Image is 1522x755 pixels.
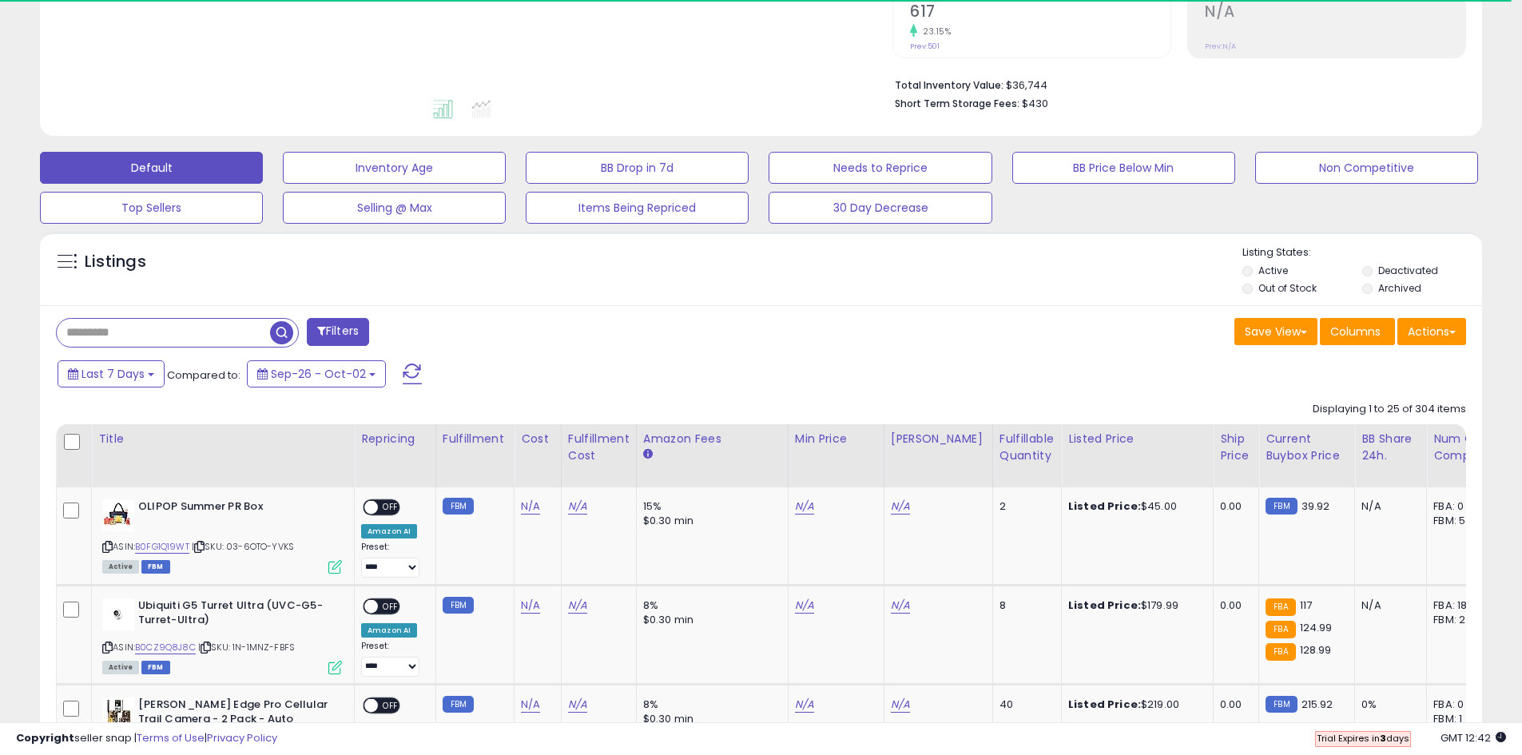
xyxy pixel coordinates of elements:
[643,613,776,627] div: $0.30 min
[1300,620,1333,635] span: 124.99
[1012,152,1235,184] button: BB Price Below Min
[361,623,417,638] div: Amazon AI
[1068,499,1141,514] b: Listed Price:
[247,360,386,387] button: Sep-26 - Oct-02
[1255,152,1478,184] button: Non Competitive
[795,598,814,614] a: N/A
[1068,697,1201,712] div: $219.00
[361,524,417,538] div: Amazon AI
[795,697,814,713] a: N/A
[643,447,653,462] small: Amazon Fees.
[1068,598,1141,613] b: Listed Price:
[1301,697,1333,712] span: 215.92
[1068,431,1206,447] div: Listed Price
[1068,598,1201,613] div: $179.99
[1300,642,1332,658] span: 128.99
[769,152,991,184] button: Needs to Reprice
[643,499,776,514] div: 15%
[16,731,277,746] div: seller snap | |
[1380,732,1386,745] b: 3
[769,192,991,224] button: 30 Day Decrease
[643,598,776,613] div: 8%
[526,152,749,184] button: BB Drop in 7d
[1361,598,1414,613] div: N/A
[1441,730,1506,745] span: 2025-10-10 12:42 GMT
[283,192,506,224] button: Selling @ Max
[1330,324,1381,340] span: Columns
[1266,643,1295,661] small: FBA
[1433,697,1486,712] div: FBA: 0
[16,730,74,745] strong: Copyright
[1068,697,1141,712] b: Listed Price:
[1320,318,1395,345] button: Columns
[1266,621,1295,638] small: FBA
[361,542,423,578] div: Preset:
[795,499,814,515] a: N/A
[40,152,263,184] button: Default
[1068,499,1201,514] div: $45.00
[917,26,951,38] small: 23.15%
[1313,402,1466,417] div: Displaying 1 to 25 of 304 items
[98,431,348,447] div: Title
[40,192,263,224] button: Top Sellers
[207,730,277,745] a: Privacy Policy
[999,598,1049,613] div: 8
[999,499,1049,514] div: 2
[141,661,170,674] span: FBM
[58,360,165,387] button: Last 7 Days
[378,501,403,515] span: OFF
[102,499,134,531] img: 41J7Ans2FKL._SL40_.jpg
[81,366,145,382] span: Last 7 Days
[378,599,403,613] span: OFF
[521,598,540,614] a: N/A
[891,499,910,515] a: N/A
[1361,697,1414,712] div: 0%
[1220,431,1252,464] div: Ship Price
[1378,264,1438,277] label: Deactivated
[1266,431,1348,464] div: Current Buybox Price
[135,540,189,554] a: B0FG1Q19WT
[795,431,877,447] div: Min Price
[443,696,474,713] small: FBM
[1266,598,1295,616] small: FBA
[1205,42,1236,51] small: Prev: N/A
[271,366,366,382] span: Sep-26 - Oct-02
[1317,732,1409,745] span: Trial Expires in days
[1266,498,1297,515] small: FBM
[910,42,940,51] small: Prev: 501
[198,641,295,654] span: | SKU: 1N-1MNZ-FBFS
[643,514,776,528] div: $0.30 min
[361,431,429,447] div: Repricing
[102,661,139,674] span: All listings currently available for purchase on Amazon
[102,499,342,572] div: ASIN:
[910,2,1170,24] h2: 617
[568,431,630,464] div: Fulfillment Cost
[102,598,342,673] div: ASIN:
[1242,245,1482,260] p: Listing States:
[141,560,170,574] span: FBM
[102,598,134,630] img: 21C-u0TFLtL._SL40_.jpg
[521,499,540,515] a: N/A
[1220,598,1246,613] div: 0.00
[361,641,423,677] div: Preset:
[1378,281,1421,295] label: Archived
[102,697,134,725] img: 41foyNiXT3L._SL40_.jpg
[443,431,507,447] div: Fulfillment
[137,730,205,745] a: Terms of Use
[102,560,139,574] span: All listings currently available for purchase on Amazon
[1361,431,1420,464] div: BB Share 24h.
[891,697,910,713] a: N/A
[1397,318,1466,345] button: Actions
[1022,96,1048,111] span: $430
[138,598,332,632] b: Ubiquiti G5 Turret Ultra (UVC-G5-Turret-Ultra)
[443,597,474,614] small: FBM
[526,192,749,224] button: Items Being Repriced
[307,318,369,346] button: Filters
[1433,499,1486,514] div: FBA: 0
[1258,281,1317,295] label: Out of Stock
[1433,598,1486,613] div: FBA: 18
[895,78,1003,92] b: Total Inventory Value:
[85,251,146,273] h5: Listings
[1234,318,1317,345] button: Save View
[443,498,474,515] small: FBM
